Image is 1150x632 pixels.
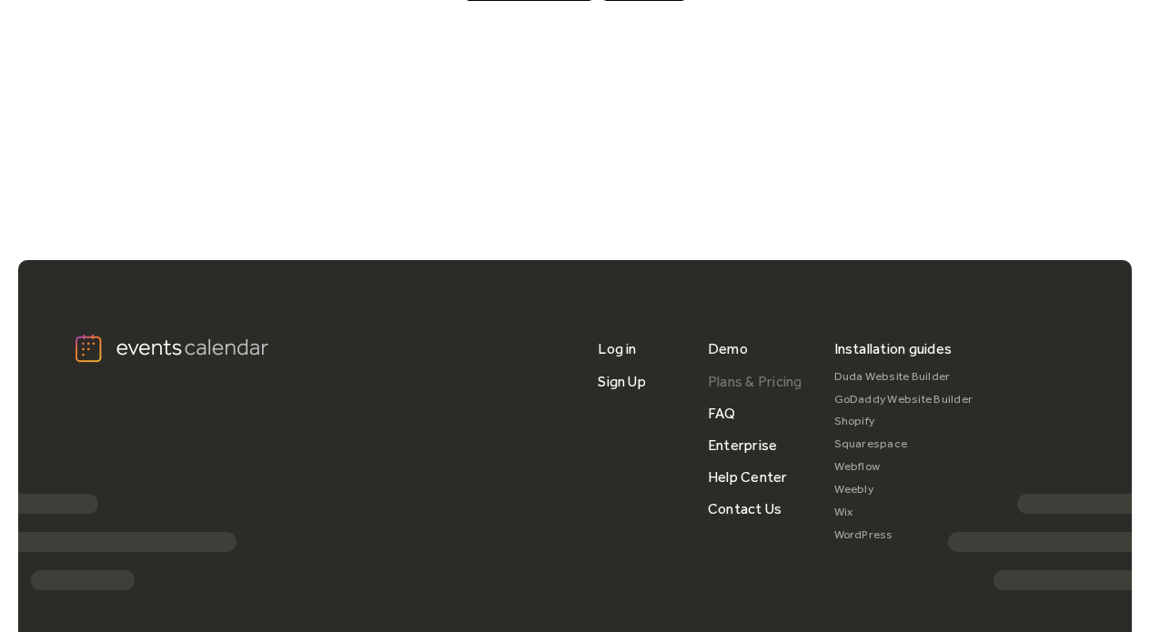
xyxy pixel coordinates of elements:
[834,501,973,524] a: Wix
[708,461,788,493] a: Help Center
[834,333,953,365] div: Installation guides
[598,366,646,397] a: Sign Up
[708,333,748,365] a: Demo
[708,366,802,397] a: Plans & Pricing
[834,478,973,501] a: Weebly
[834,524,973,547] a: WordPress
[708,493,782,525] a: Contact Us
[834,433,973,456] a: Squarespace
[834,410,973,433] a: Shopify
[834,456,973,478] a: Webflow
[598,333,636,365] a: Log in
[708,397,736,429] a: FAQ
[834,366,973,388] a: Duda Website Builder
[834,388,973,411] a: GoDaddy Website Builder
[708,429,777,461] a: Enterprise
